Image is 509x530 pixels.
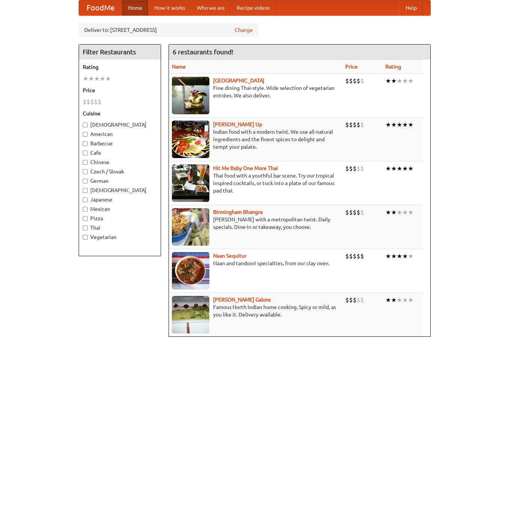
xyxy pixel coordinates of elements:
li: ★ [402,77,408,85]
li: $ [357,77,360,85]
li: $ [360,77,364,85]
p: Thai food with a youthful bar scene. Try our tropical inspired cocktails, or tuck into a plate of... [172,172,340,194]
li: ★ [408,121,413,129]
li: ★ [397,208,402,216]
p: Indian food with a modern twist. We use all-natural ingredients and the finest spices to delight ... [172,128,340,151]
li: $ [357,252,360,260]
a: Hit Me Baby One More Thai [213,165,278,171]
b: Birmingham Bhangra [213,209,263,215]
li: ★ [385,208,391,216]
label: American [83,130,157,138]
p: Famous North Indian home cooking. Spicy or mild, as you like it. Delivery available. [172,303,340,318]
a: [PERSON_NAME] Galore [213,297,271,303]
a: Name [172,64,186,70]
input: Czech / Slovak [83,169,88,174]
li: $ [357,208,360,216]
li: $ [357,121,360,129]
li: ★ [402,208,408,216]
img: naansequitur.jpg [172,252,209,290]
li: $ [87,98,90,106]
img: babythai.jpg [172,164,209,202]
li: ★ [391,252,397,260]
label: [DEMOGRAPHIC_DATA] [83,121,157,128]
li: $ [353,121,357,129]
label: Pizza [83,215,157,222]
li: ★ [385,77,391,85]
li: $ [345,121,349,129]
label: Mexican [83,205,157,213]
li: ★ [397,252,402,260]
a: FoodMe [79,0,122,15]
li: ★ [391,164,397,173]
input: Barbecue [83,141,88,146]
li: ★ [385,296,391,304]
h5: Price [83,87,157,94]
li: ★ [408,164,413,173]
li: ★ [391,77,397,85]
li: $ [353,164,357,173]
a: Help [400,0,423,15]
label: [DEMOGRAPHIC_DATA] [83,187,157,194]
label: Chinese [83,158,157,166]
li: $ [345,164,349,173]
p: [PERSON_NAME] with a metropolitan twist. Daily specials. Dine-in or takeaway, you choose. [172,216,340,231]
li: ★ [391,296,397,304]
a: Home [122,0,148,15]
li: ★ [100,75,105,83]
li: ★ [402,164,408,173]
li: ★ [385,121,391,129]
li: $ [345,208,349,216]
li: ★ [88,75,94,83]
b: Naan Sequitur [213,253,246,259]
input: American [83,132,88,137]
h4: Filter Restaurants [79,45,161,60]
li: $ [360,164,364,173]
input: Thai [83,225,88,230]
li: $ [349,208,353,216]
a: How it works [148,0,191,15]
li: $ [353,208,357,216]
input: Chinese [83,160,88,165]
li: $ [345,252,349,260]
img: satay.jpg [172,77,209,114]
input: Mexican [83,207,88,212]
a: [GEOGRAPHIC_DATA] [213,78,264,84]
img: bhangra.jpg [172,208,209,246]
li: $ [353,77,357,85]
label: Barbecue [83,140,157,147]
li: ★ [385,252,391,260]
li: $ [83,98,87,106]
input: Pizza [83,216,88,221]
li: $ [360,252,364,260]
li: $ [357,296,360,304]
img: currygalore.jpg [172,296,209,333]
li: ★ [391,121,397,129]
li: $ [345,77,349,85]
ng-pluralize: 6 restaurants found! [173,48,233,55]
li: ★ [397,121,402,129]
li: ★ [408,252,413,260]
label: German [83,177,157,185]
a: Rating [385,64,401,70]
a: Who we are [191,0,231,15]
li: ★ [402,252,408,260]
li: ★ [408,296,413,304]
li: $ [94,98,98,106]
h5: Cuisine [83,110,157,117]
input: German [83,179,88,184]
li: $ [90,98,94,106]
label: Czech / Slovak [83,168,157,175]
li: ★ [408,208,413,216]
a: [PERSON_NAME] Up [213,121,262,127]
li: ★ [94,75,100,83]
a: Price [345,64,358,70]
li: $ [353,252,357,260]
input: Vegetarian [83,235,88,240]
div: Deliver to: [STREET_ADDRESS] [79,23,258,37]
input: Japanese [83,197,88,202]
label: Thai [83,224,157,231]
h5: Rating [83,63,157,71]
li: ★ [83,75,88,83]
